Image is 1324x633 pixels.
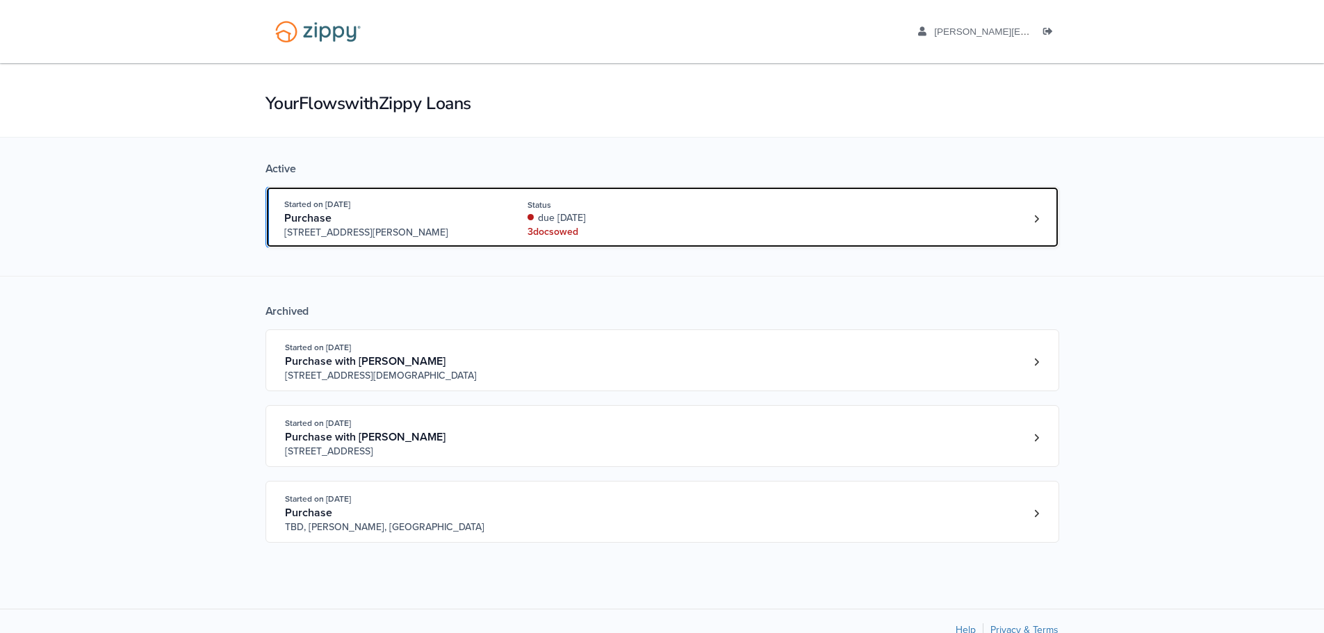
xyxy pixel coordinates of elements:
[285,369,497,383] span: [STREET_ADDRESS][DEMOGRAPHIC_DATA]
[284,199,350,209] span: Started on [DATE]
[285,343,351,352] span: Started on [DATE]
[285,354,446,368] span: Purchase with [PERSON_NAME]
[266,14,370,49] img: Logo
[528,225,713,239] div: 3 doc s owed
[285,430,446,444] span: Purchase with [PERSON_NAME]
[1043,26,1059,40] a: Log out
[528,199,713,211] div: Status
[265,162,1059,176] div: Active
[284,226,496,240] span: [STREET_ADDRESS][PERSON_NAME]
[265,304,1059,318] div: Archived
[1027,427,1047,448] a: Loan number 3993150
[265,481,1059,543] a: Open loan 3940633
[934,26,1248,37] span: nolan.sarah@mail.com
[265,405,1059,467] a: Open loan 3993150
[265,92,1059,115] h1: Your Flows with Zippy Loans
[284,211,332,225] span: Purchase
[285,445,497,459] span: [STREET_ADDRESS]
[918,26,1248,40] a: edit profile
[528,211,713,225] div: due [DATE]
[1027,503,1047,524] a: Loan number 3940633
[1027,208,1047,229] a: Loan number 4190585
[265,186,1059,248] a: Open loan 4190585
[285,506,332,520] span: Purchase
[285,418,351,428] span: Started on [DATE]
[265,329,1059,391] a: Open loan 3994028
[285,494,351,504] span: Started on [DATE]
[285,520,497,534] span: TBD, [PERSON_NAME], [GEOGRAPHIC_DATA]
[1027,352,1047,372] a: Loan number 3994028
